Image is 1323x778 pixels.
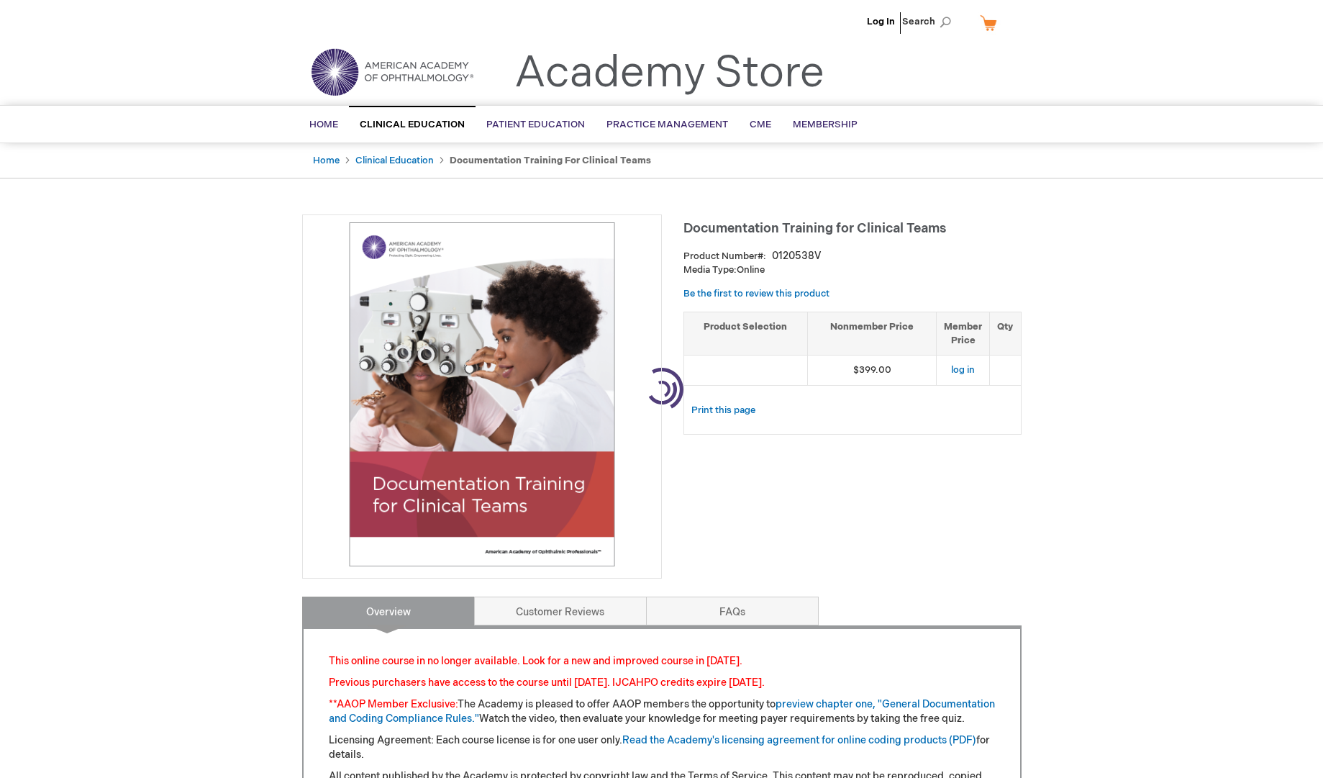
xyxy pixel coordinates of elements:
span: Clinical Education [360,119,465,130]
span: Practice Management [606,119,728,130]
font: This online course in no longer available. Look for a new and improved course in [DATE]. [329,655,742,667]
span: Documentation Training for Clinical Teams [683,221,946,236]
th: Qty [990,312,1021,355]
span: Patient Education [486,119,585,130]
span: CME [750,119,771,130]
strong: Product Number [683,250,766,262]
a: Academy Store [514,48,824,99]
font: **AAOP Member Exclusive: [329,698,458,710]
th: Product Selection [684,312,808,355]
img: Documentation Training for Clinical Teams [310,222,654,566]
strong: Media Type: [683,264,737,276]
p: Online [683,263,1022,277]
span: Home [309,119,338,130]
a: Read the Academy's licensing agreement for online coding products (PDF) [622,734,976,746]
font: Previous purchasers have access to the course until [DATE]. IJCAHPO credits expire [DATE]. [329,677,765,689]
a: Log In [867,16,895,27]
a: Clinical Education [355,155,434,166]
a: Home [313,155,340,166]
a: FAQs [646,597,819,625]
span: Membership [793,119,858,130]
a: log in [951,364,975,376]
p: The Academy is pleased to offer AAOP members the opportunity to Watch the video, then evaluate yo... [329,697,995,726]
th: Member Price [937,312,990,355]
a: Print this page [691,402,755,420]
th: Nonmember Price [808,312,937,355]
td: $399.00 [808,356,937,386]
p: Licensing Agreement: Each course license is for one user only. for details. [329,733,995,762]
a: Be the first to review this product [683,288,829,299]
div: 0120538V [772,249,821,263]
span: Search [902,7,957,36]
strong: Documentation Training for Clinical Teams [450,155,651,166]
a: Overview [302,597,475,625]
a: Customer Reviews [474,597,647,625]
